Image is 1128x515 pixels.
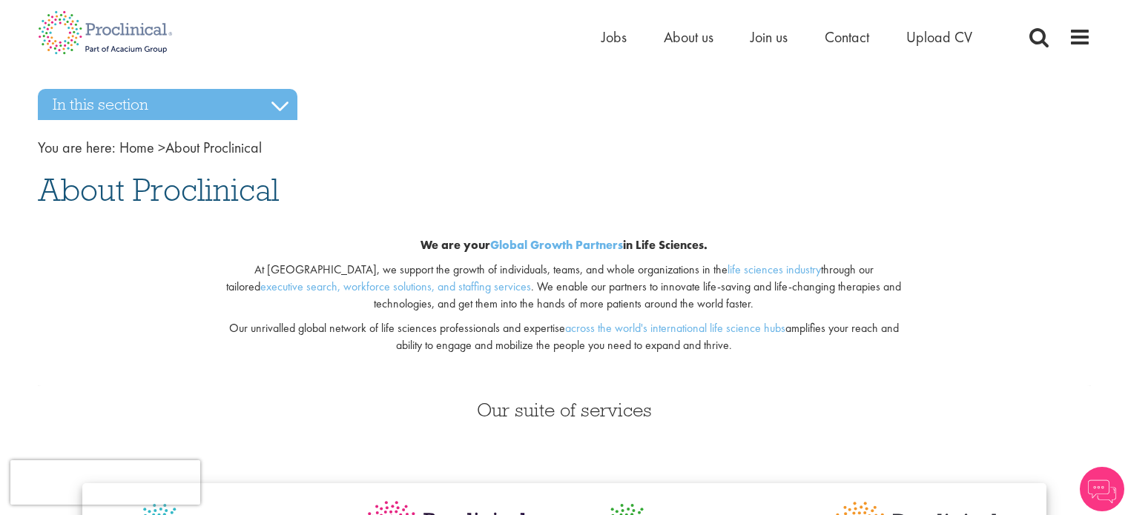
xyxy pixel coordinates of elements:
a: life sciences industry [728,262,821,277]
a: Jobs [601,27,627,47]
a: breadcrumb link to Home [119,138,154,157]
a: Join us [751,27,788,47]
a: executive search, workforce solutions, and staffing services [260,279,531,294]
h3: Our suite of services [38,400,1091,419]
a: across the world's international life science hubs [565,320,785,336]
img: Chatbot [1080,467,1124,511]
b: We are your in Life Sciences. [420,237,708,253]
h3: In this section [38,89,297,120]
p: At [GEOGRAPHIC_DATA], we support the growth of individuals, teams, and whole organizations in the... [217,262,911,313]
p: Our unrivalled global network of life sciences professionals and expertise amplifies your reach a... [217,320,911,354]
iframe: reCAPTCHA [10,460,200,505]
a: Upload CV [906,27,972,47]
span: About Proclinical [119,138,262,157]
span: About Proclinical [38,170,279,210]
span: You are here: [38,138,116,157]
span: > [158,138,165,157]
a: About us [664,27,713,47]
a: Global Growth Partners [490,237,623,253]
a: Contact [825,27,869,47]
